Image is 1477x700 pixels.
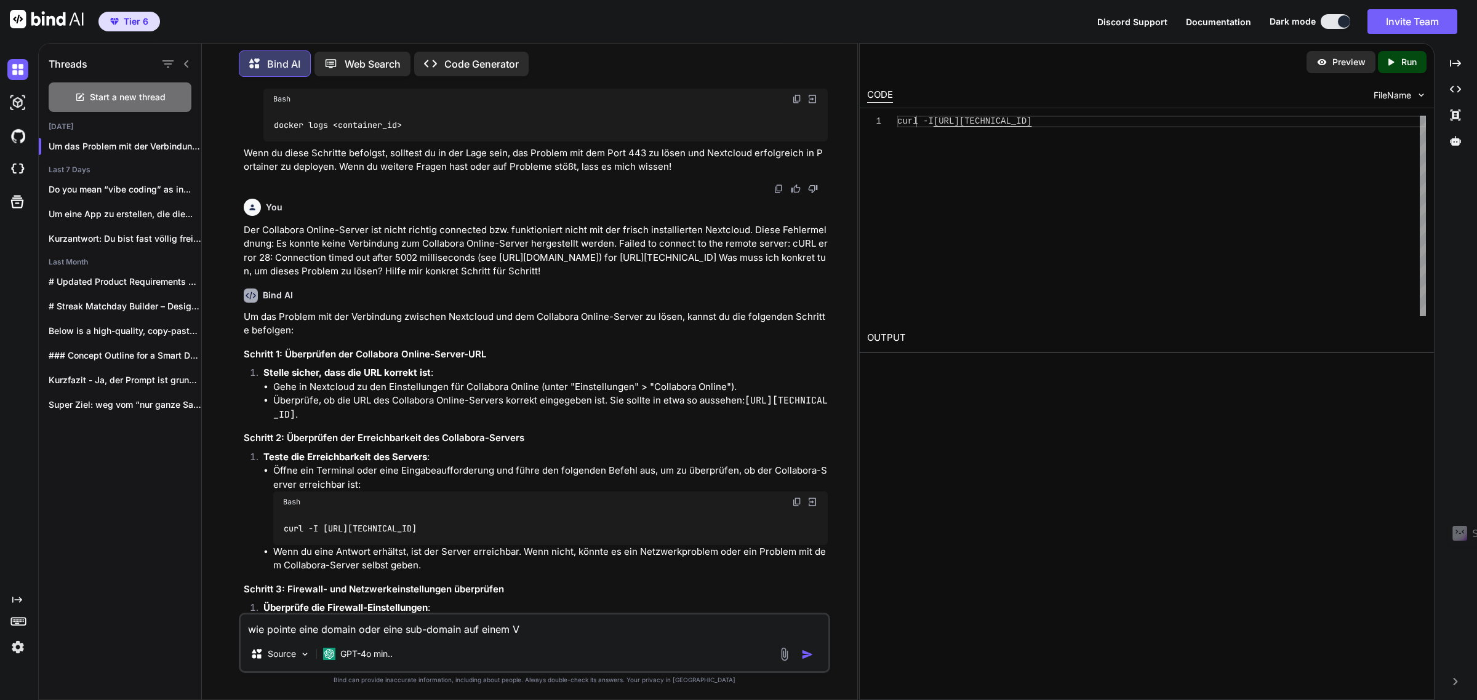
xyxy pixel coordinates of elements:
img: Bind AI [10,10,84,28]
img: Open in Browser [807,93,818,105]
span: Start a new thread [90,91,166,103]
li: : [254,366,828,421]
h6: You [266,201,282,213]
button: Invite Team [1367,9,1457,34]
img: premium [110,18,119,25]
p: ### Concept Outline for a Smart Data... [49,349,201,362]
textarea: wie pointe eine domain oder eine sub-domain auf einem V [241,614,829,637]
strong: Teste die Erreichbarkeit des Servers [263,451,427,463]
strong: Stelle sicher, dass die URL korrekt ist [263,367,431,378]
img: Pick Models [300,649,310,659]
img: icon [801,648,814,661]
span: Tier 6 [124,15,148,28]
h2: Last Month [39,257,201,267]
p: Um das Problem mit der Verbindung zwisch... [49,140,201,153]
li: Wenn du eine Antwort erhältst, ist der Server erreichbar. Wenn nicht, könnte es ein Netzwerkprobl... [273,545,828,573]
p: Um eine App zu erstellen, die die... [49,208,201,220]
div: CODE [867,88,893,103]
h2: [DATE] [39,122,201,132]
p: Bind can provide inaccurate information, including about people. Always double-check its answers.... [239,675,831,685]
li: Öffne ein Terminal oder eine Eingabeaufforderung und führe den folgenden Befehl aus, um zu überpr... [273,464,828,544]
h1: Threads [49,57,87,71]
img: like [791,184,801,194]
p: Source [268,648,296,660]
p: Kurzfazit - Ja, der Prompt ist grundsätzlich... [49,374,201,386]
li: Überprüfe, ob die URL des Collabora Online-Servers korrekt eingegeben ist. Sie sollte in etwa so ... [273,394,828,421]
p: Preview [1332,56,1366,68]
code: docker logs <container_id> [273,119,403,132]
img: githubDark [7,125,28,146]
li: Gehe in Nextcloud zu den Einstellungen für Collabora Online (unter "Einstellungen" > "Collabora O... [273,380,828,394]
p: Kurzantwort: Du bist fast völlig frei. Mit... [49,233,201,245]
img: attachment [777,647,791,661]
li: : [254,450,828,573]
span: Documentation [1186,17,1251,27]
p: Wenn du diese Schritte befolgst, solltest du in der Lage sein, das Problem mit dem Port 443 zu lö... [244,146,828,174]
img: cloudideIcon [7,159,28,180]
button: Documentation [1186,15,1251,28]
p: # Streak Matchday Builder – Design Mockup... [49,300,201,312]
span: FileName [1374,89,1411,101]
span: Bash [273,94,290,104]
h2: OUTPUT [860,324,1434,352]
p: Der Collabora Online-Server ist nicht richtig connected bzw. funktioniert nicht mit der frisch in... [244,223,828,279]
img: copy [774,184,783,194]
h3: Schritt 3: Firewall- und Netzwerkeinstellungen überprüfen [244,583,828,597]
img: GPT-4o mini [323,648,335,660]
span: curl -I [897,116,934,126]
button: Discord Support [1097,15,1167,28]
span: [URL][TECHNICAL_ID] [933,116,1031,126]
code: curl -I [URL][TECHNICAL_ID] [283,522,418,535]
span: Dark mode [1270,15,1316,28]
div: 1 [867,116,881,127]
button: premiumTier 6 [98,12,160,31]
span: Discord Support [1097,17,1167,27]
p: GPT-4o min.. [340,648,393,660]
p: Run [1401,56,1417,68]
strong: Überprüfe die Firewall-Einstellungen [263,602,428,613]
img: darkChat [7,59,28,80]
p: Super Ziel: weg vom “nur ganze Saison... [49,399,201,411]
p: Um das Problem mit der Verbindung zwischen Nextcloud und dem Collabora Online-Server zu lösen, ka... [244,310,828,338]
img: settings [7,637,28,658]
code: [URL][TECHNICAL_ID] [273,394,828,421]
img: darkAi-studio [7,92,28,113]
h2: Last 7 Days [39,165,201,175]
p: Web Search [345,57,401,71]
img: copy [792,497,802,507]
img: preview [1316,57,1327,68]
p: Below is a high-quality, copy-paste-ready prompt you... [49,325,201,337]
img: dislike [808,184,818,194]
h6: Bind AI [263,289,293,301]
h3: Schritt 1: Überprüfen der Collabora Online-Server-URL [244,348,828,362]
p: Bind AI [267,57,300,71]
span: Bash [283,497,300,507]
img: Open in Browser [807,496,818,507]
p: # Updated Product Requirements Document (PRD): JSON-to-CSV... [49,276,201,288]
img: chevron down [1416,90,1427,100]
p: Code Generator [444,57,519,71]
p: Do you mean “vibe coding” as in... [49,183,201,196]
h3: Schritt 2: Überprüfen der Erreichbarkeit des Collabora-Servers [244,431,828,445]
img: copy [792,94,802,104]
